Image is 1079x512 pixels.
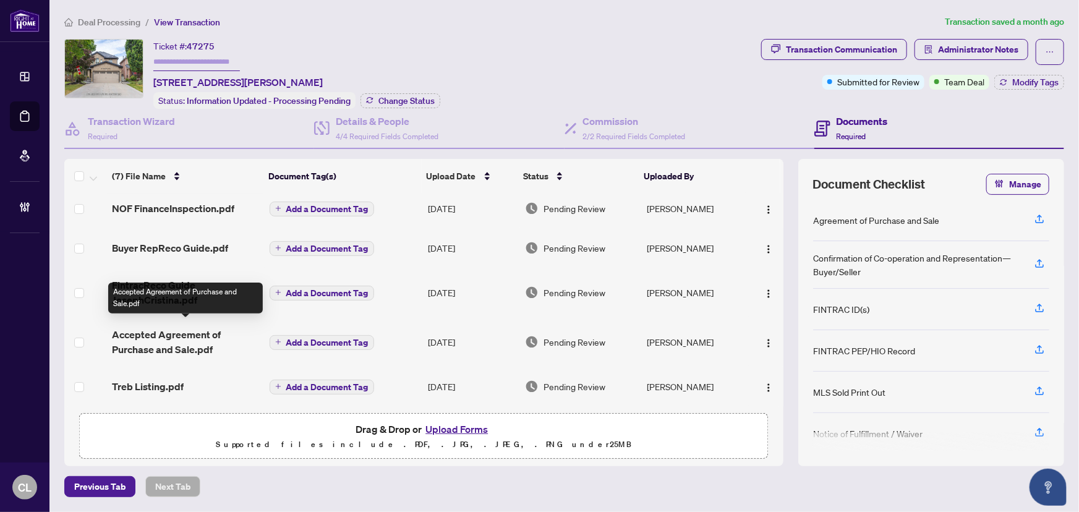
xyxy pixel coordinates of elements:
li: / [145,15,149,29]
button: Change Status [360,93,440,108]
div: Ticket #: [153,39,215,53]
div: FINTRAC PEP/HIO Record [813,344,915,357]
button: Add a Document Tag [270,334,374,350]
span: Add a Document Tag [286,338,369,347]
span: 2/2 Required Fields Completed [583,132,686,141]
h4: Commission [583,114,686,129]
button: Add a Document Tag [270,284,374,301]
th: Uploaded By [639,159,746,194]
h4: Details & People [336,114,438,129]
img: Document Status [525,241,539,255]
p: Supported files include .PDF, .JPG, .JPEG, .PNG under 25 MB [87,437,761,452]
button: Logo [759,332,778,352]
span: (7) File Name [112,169,166,183]
div: FINTRAC ID(s) [813,302,869,316]
span: Add a Document Tag [286,244,369,253]
button: Add a Document Tag [270,202,374,216]
span: Accepted Agreement of Purchase and Sale.pdf [112,327,259,357]
button: Add a Document Tag [270,286,374,301]
button: Add a Document Tag [270,200,374,216]
span: Drag & Drop orUpload FormsSupported files include .PDF, .JPG, .JPEG, .PNG under25MB [80,414,768,459]
td: [DATE] [423,189,520,228]
td: [PERSON_NAME] [642,268,749,317]
span: Manage [1009,174,1041,194]
span: Drag & Drop or [356,421,492,437]
span: plus [275,205,281,211]
td: [DATE] [423,367,520,406]
span: ellipsis [1046,48,1054,56]
img: Logo [764,383,774,393]
img: Document Status [525,380,539,393]
img: Logo [764,338,774,348]
th: (7) File Name [107,159,263,194]
h4: Transaction Wizard [88,114,175,129]
img: Logo [764,289,774,299]
div: Accepted Agreement of Purchase and Sale.pdf [108,283,263,314]
span: Change Status [378,96,435,105]
img: logo [10,9,40,32]
div: Agreement of Purchase and Sale [813,213,939,227]
img: IMG-N12319288_1.jpg [65,40,143,98]
button: Logo [759,377,778,396]
button: Modify Tags [994,75,1064,90]
article: Transaction saved a month ago [945,15,1064,29]
span: Pending Review [544,241,605,255]
span: Administrator Notes [938,40,1018,59]
span: Information Updated - Processing Pending [187,95,351,106]
span: Treb Listing.pdf [112,379,184,394]
span: Pending Review [544,380,605,393]
span: Previous Tab [74,477,126,497]
button: Open asap [1030,469,1067,506]
img: Logo [764,205,774,215]
div: Confirmation of Co-operation and Representation—Buyer/Seller [813,251,1020,278]
td: [PERSON_NAME] [642,317,749,367]
span: plus [275,339,281,345]
span: FintracReco Guide JosephCristina.pdf [112,278,259,307]
th: Upload Date [422,159,518,194]
button: Logo [759,283,778,302]
div: MLS Sold Print Out [813,385,885,399]
img: Document Status [525,202,539,215]
button: Administrator Notes [915,39,1028,60]
span: solution [924,45,933,54]
span: Document Checklist [813,176,926,193]
span: View Transaction [154,17,220,28]
button: Add a Document Tag [270,380,374,395]
span: plus [275,383,281,390]
span: Pending Review [544,335,605,349]
h4: Documents [837,114,888,129]
button: Logo [759,198,778,218]
span: NOF FinanceInspection.pdf [112,201,234,216]
button: Logo [759,238,778,258]
span: Buyer RepReco Guide.pdf [112,241,228,255]
td: [PERSON_NAME] [642,228,749,268]
span: CL [18,479,32,496]
img: Document Status [525,286,539,299]
span: plus [275,289,281,296]
span: [STREET_ADDRESS][PERSON_NAME] [153,75,323,90]
button: Add a Document Tag [270,378,374,395]
span: Pending Review [544,202,605,215]
span: Add a Document Tag [286,289,369,297]
span: Required [837,132,866,141]
span: Status [523,169,548,183]
div: Notice of Fulfillment / Waiver [813,427,923,440]
span: Required [88,132,117,141]
span: Add a Document Tag [286,205,369,213]
span: Pending Review [544,286,605,299]
span: 47275 [187,41,215,52]
button: Previous Tab [64,476,135,497]
span: Submitted for Review [837,75,919,88]
span: home [64,18,73,27]
td: [DATE] [423,317,520,367]
button: Next Tab [145,476,200,497]
span: 4/4 Required Fields Completed [336,132,438,141]
span: Add a Document Tag [286,383,369,391]
img: Logo [764,244,774,254]
span: Upload Date [427,169,476,183]
td: [PERSON_NAME] [642,367,749,406]
button: Manage [986,174,1049,195]
td: [DATE] [423,268,520,317]
span: Modify Tags [1012,78,1059,87]
button: Add a Document Tag [270,335,374,350]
